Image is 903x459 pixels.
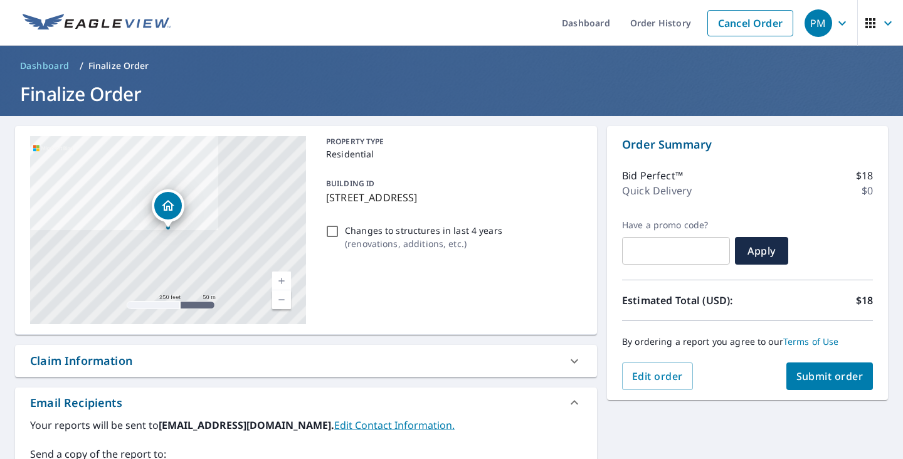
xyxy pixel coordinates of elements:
p: Quick Delivery [622,183,692,198]
div: Claim Information [15,345,597,377]
p: $18 [856,168,873,183]
a: EditContactInfo [334,418,455,432]
button: Edit order [622,362,693,390]
h1: Finalize Order [15,81,888,107]
label: Have a promo code? [622,219,730,231]
li: / [80,58,83,73]
button: Apply [735,237,788,265]
p: BUILDING ID [326,178,374,189]
p: Finalize Order [88,60,149,72]
div: Email Recipients [30,394,122,411]
p: $0 [862,183,873,198]
a: Current Level 17, Zoom In [272,272,291,290]
img: EV Logo [23,14,171,33]
div: Dropped pin, building 1, Residential property, 22 Dobs Ln Malvern, PA 19355 [152,189,184,228]
p: Order Summary [622,136,873,153]
a: Current Level 17, Zoom Out [272,290,291,309]
a: Terms of Use [783,335,839,347]
label: Your reports will be sent to [30,418,582,433]
p: Changes to structures in last 4 years [345,224,502,237]
span: Apply [745,244,778,258]
span: Edit order [632,369,683,383]
p: Bid Perfect™ [622,168,683,183]
p: Residential [326,147,577,161]
button: Submit order [786,362,874,390]
div: Claim Information [30,352,132,369]
p: By ordering a report you agree to our [622,336,873,347]
nav: breadcrumb [15,56,888,76]
p: ( renovations, additions, etc. ) [345,237,502,250]
p: $18 [856,293,873,308]
span: Submit order [796,369,863,383]
span: Dashboard [20,60,70,72]
div: Email Recipients [15,388,597,418]
a: Dashboard [15,56,75,76]
div: PM [805,9,832,37]
a: Cancel Order [707,10,793,36]
b: [EMAIL_ADDRESS][DOMAIN_NAME]. [159,418,334,432]
p: PROPERTY TYPE [326,136,577,147]
p: [STREET_ADDRESS] [326,190,577,205]
p: Estimated Total (USD): [622,293,747,308]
